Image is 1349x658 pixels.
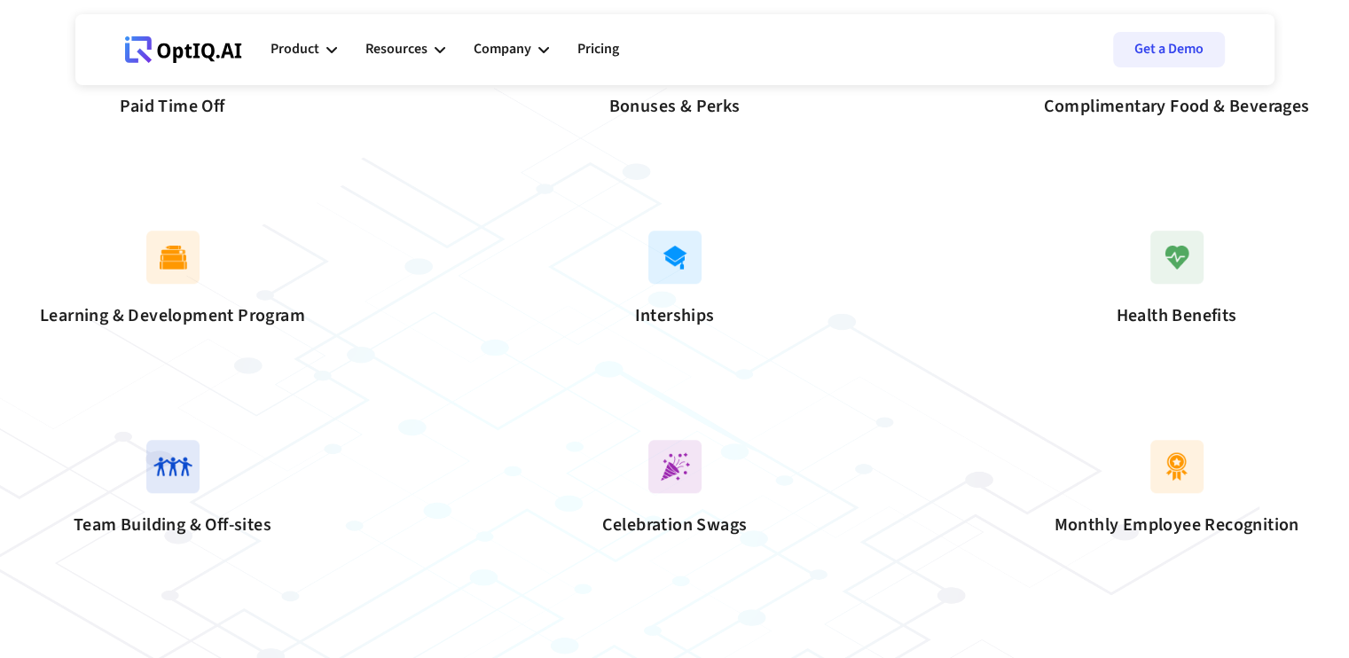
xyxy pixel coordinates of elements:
[40,298,306,333] div: Learning & Development Program
[40,507,306,543] div: Team Building & Off-sites
[40,89,306,124] div: Paid Time Off
[271,37,319,61] div: Product
[542,298,808,333] div: Interships
[474,23,549,76] div: Company
[1044,507,1310,543] div: Monthly Employee Recognition
[542,89,808,124] div: Bonuses & Perks
[1044,298,1310,333] div: Health Benefits
[1113,32,1225,67] a: Get a Demo
[1044,89,1310,124] div: Complimentary Food & Beverages
[474,37,531,61] div: Company
[365,37,427,61] div: Resources
[271,23,337,76] div: Product
[542,507,808,543] div: Celebration Swags
[577,23,619,76] a: Pricing
[125,23,242,76] a: Webflow Homepage
[365,23,445,76] div: Resources
[125,62,126,63] div: Webflow Homepage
